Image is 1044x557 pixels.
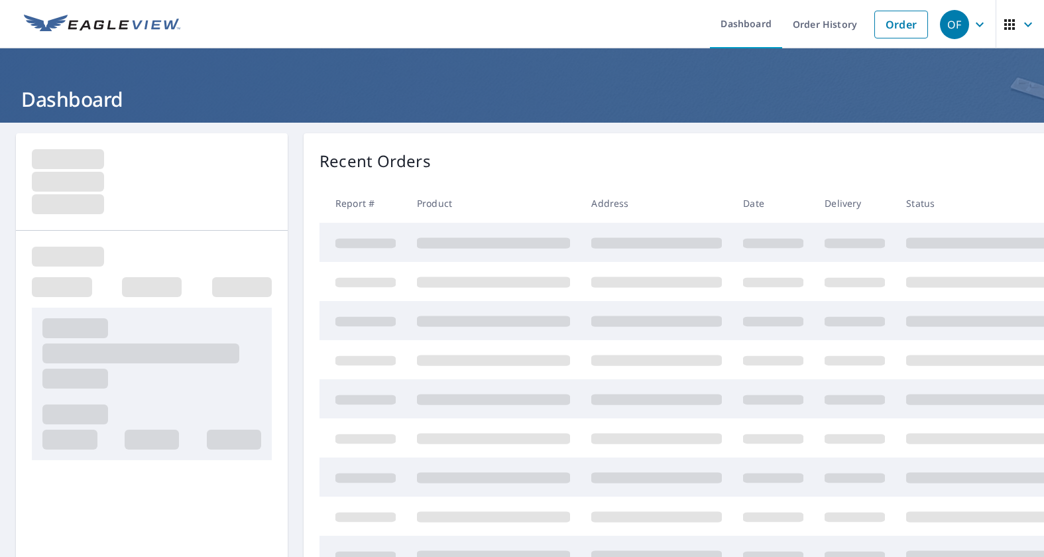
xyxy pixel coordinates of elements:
[24,15,180,34] img: EV Logo
[732,184,814,223] th: Date
[319,184,406,223] th: Report #
[940,10,969,39] div: OF
[16,86,1028,113] h1: Dashboard
[406,184,581,223] th: Product
[874,11,928,38] a: Order
[814,184,896,223] th: Delivery
[581,184,732,223] th: Address
[319,149,431,173] p: Recent Orders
